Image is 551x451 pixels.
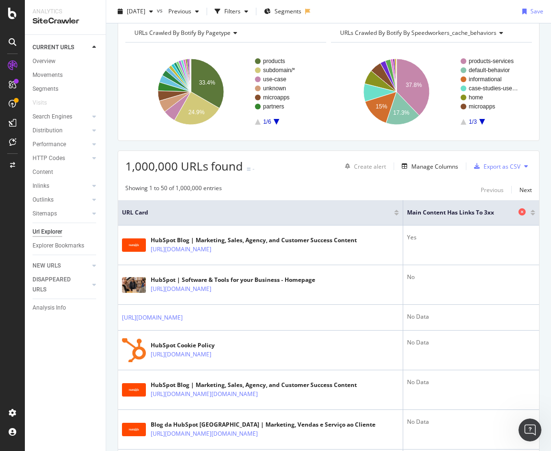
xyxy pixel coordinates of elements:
[151,341,253,350] div: HubSpot Cookie Policy
[33,84,99,94] a: Segments
[151,381,357,389] div: HubSpot Blog | Marketing, Sales, Agency, and Customer Success Content
[33,43,89,53] a: CURRENT URLS
[263,76,287,83] text: use-case
[151,284,211,294] a: [URL][DOMAIN_NAME]
[469,94,483,101] text: home
[33,209,57,219] div: Sitemaps
[151,236,357,245] div: HubSpot Blog | Marketing, Sales, Agency, and Customer Success Content
[33,241,99,251] a: Explorer Bookmarks
[134,29,231,37] span: URLs Crawled By Botify By pagetype
[33,195,89,205] a: Outlinks
[469,58,514,64] text: products-services
[407,208,516,217] span: Main Content Has Links to 3xx
[33,8,98,16] div: Analytics
[33,261,61,271] div: NEW URLS
[33,70,63,80] div: Movements
[33,98,47,108] div: Visits
[33,140,66,150] div: Performance
[151,429,258,439] a: [URL][DOMAIN_NAME][DOMAIN_NAME]
[469,85,518,92] text: case-studies-use…
[224,7,241,15] div: Filters
[127,7,145,15] span: 2025 Sep. 16th
[151,276,315,284] div: HubSpot | Software & Tools for your Business - Homepage
[151,245,211,254] a: [URL][DOMAIN_NAME]
[263,58,285,64] text: products
[407,312,535,321] div: No Data
[331,50,529,133] svg: A chart.
[263,118,271,125] text: 1/6
[407,378,535,387] div: No Data
[151,389,258,399] a: [URL][DOMAIN_NAME][DOMAIN_NAME]
[33,126,63,136] div: Distribution
[398,161,458,172] button: Manage Columns
[199,79,215,86] text: 33.4%
[341,159,386,174] button: Create alert
[157,6,165,14] span: vs
[263,103,284,110] text: partners
[518,419,541,441] iframe: Intercom live chat
[530,7,543,15] div: Save
[33,275,81,295] div: DISAPPEARED URLS
[122,423,146,436] img: main image
[188,109,205,116] text: 24.9%
[165,4,203,19] button: Previous
[125,158,243,174] span: 1,000,000 URLs found
[263,67,295,74] text: subdomain/*
[354,162,386,171] div: Create alert
[114,4,157,19] button: [DATE]
[33,209,89,219] a: Sitemaps
[33,56,55,66] div: Overview
[33,153,89,163] a: HTTP Codes
[469,118,477,125] text: 1/3
[263,94,289,101] text: microapps
[122,383,146,397] img: main image
[470,159,520,174] button: Export as CSV
[122,238,146,252] img: main image
[481,184,504,195] button: Previous
[33,181,89,191] a: Inlinks
[469,103,495,110] text: microapps
[33,126,89,136] a: Distribution
[518,4,543,19] button: Save
[469,67,510,74] text: default-behavior
[253,165,254,173] div: -
[340,29,496,37] span: URLs Crawled By Botify By speedworkers_cache_behaviors
[151,350,211,359] a: [URL][DOMAIN_NAME]
[406,82,422,88] text: 37.8%
[393,109,409,116] text: 17.3%
[125,50,323,133] svg: A chart.
[407,418,535,426] div: No Data
[33,140,89,150] a: Performance
[122,337,146,364] img: main image
[211,4,252,19] button: Filters
[122,208,392,217] span: URL Card
[33,112,72,122] div: Search Engines
[481,186,504,194] div: Previous
[33,303,66,313] div: Analysis Info
[33,16,98,27] div: SiteCrawler
[33,43,74,53] div: CURRENT URLS
[469,76,502,83] text: informational
[33,98,56,108] a: Visits
[33,227,99,237] a: Url Explorer
[260,4,305,19] button: Segments
[407,233,535,242] div: Yes
[122,277,146,293] img: main image
[407,273,535,281] div: No
[33,227,62,237] div: Url Explorer
[125,184,222,195] div: Showing 1 to 50 of 1,000,000 entries
[33,181,49,191] div: Inlinks
[519,184,532,195] button: Next
[132,25,318,41] h4: URLs Crawled By Botify By pagetype
[151,420,375,429] div: Blog da HubSpot [GEOGRAPHIC_DATA] | Marketing, Vendas e Serviço ao Cliente
[33,153,65,163] div: HTTP Codes
[33,195,54,205] div: Outlinks
[247,168,251,171] img: Equal
[33,261,89,271] a: NEW URLS
[122,313,183,322] a: [URL][DOMAIN_NAME]
[33,167,99,177] a: Content
[411,162,458,171] div: Manage Columns
[33,275,89,295] a: DISAPPEARED URLS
